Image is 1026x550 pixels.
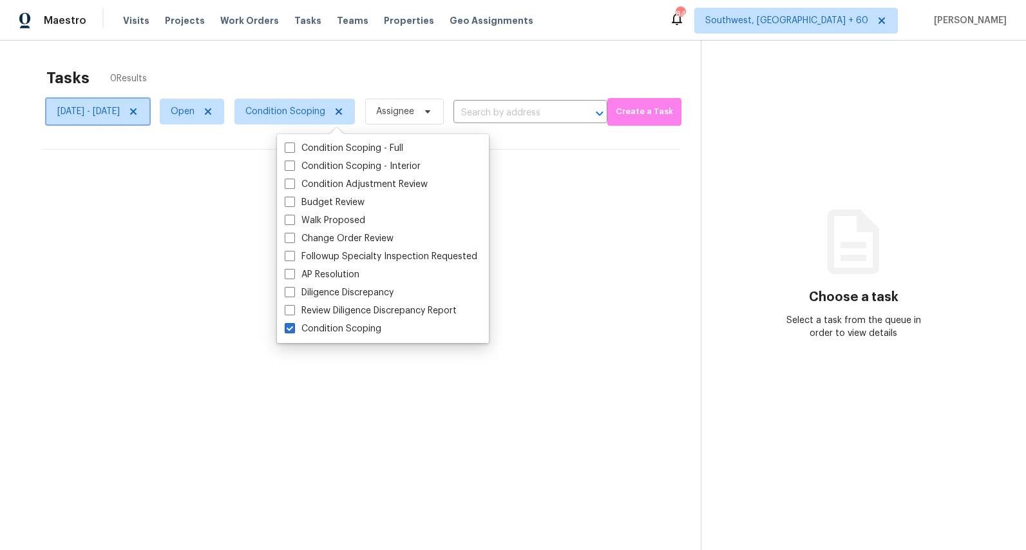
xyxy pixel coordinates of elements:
label: Walk Proposed [285,214,365,227]
span: [DATE] - [DATE] [57,105,120,118]
label: Change Order Review [285,232,394,245]
span: Assignee [376,105,414,118]
h3: Choose a task [809,291,898,304]
span: Projects [165,14,205,27]
label: Review Diligence Discrepancy Report [285,304,457,317]
h2: Tasks [46,72,90,84]
span: Southwest, [GEOGRAPHIC_DATA] + 60 [705,14,868,27]
span: Condition Scoping [245,105,325,118]
span: Teams [337,14,368,27]
label: Diligence Discrepancy [285,286,394,299]
span: [PERSON_NAME] [929,14,1007,27]
span: Open [171,105,195,118]
label: AP Resolution [285,268,359,281]
span: Geo Assignments [450,14,533,27]
label: Budget Review [285,196,365,209]
span: Work Orders [220,14,279,27]
label: Condition Scoping - Full [285,142,403,155]
label: Followup Specialty Inspection Requested [285,250,477,263]
span: Create a Task [614,104,676,119]
span: 0 Results [110,72,147,85]
label: Condition Scoping [285,322,381,335]
span: Visits [123,14,149,27]
label: Condition Scoping - Interior [285,160,421,173]
span: Tasks [294,16,321,25]
button: Open [591,104,609,123]
input: Search by address [453,103,571,123]
span: Properties [384,14,434,27]
button: Create a Task [607,98,682,126]
div: 842 [676,8,685,21]
span: Maestro [44,14,86,27]
div: Select a task from the queue in order to view details [777,314,929,340]
label: Condition Adjustment Review [285,178,428,191]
